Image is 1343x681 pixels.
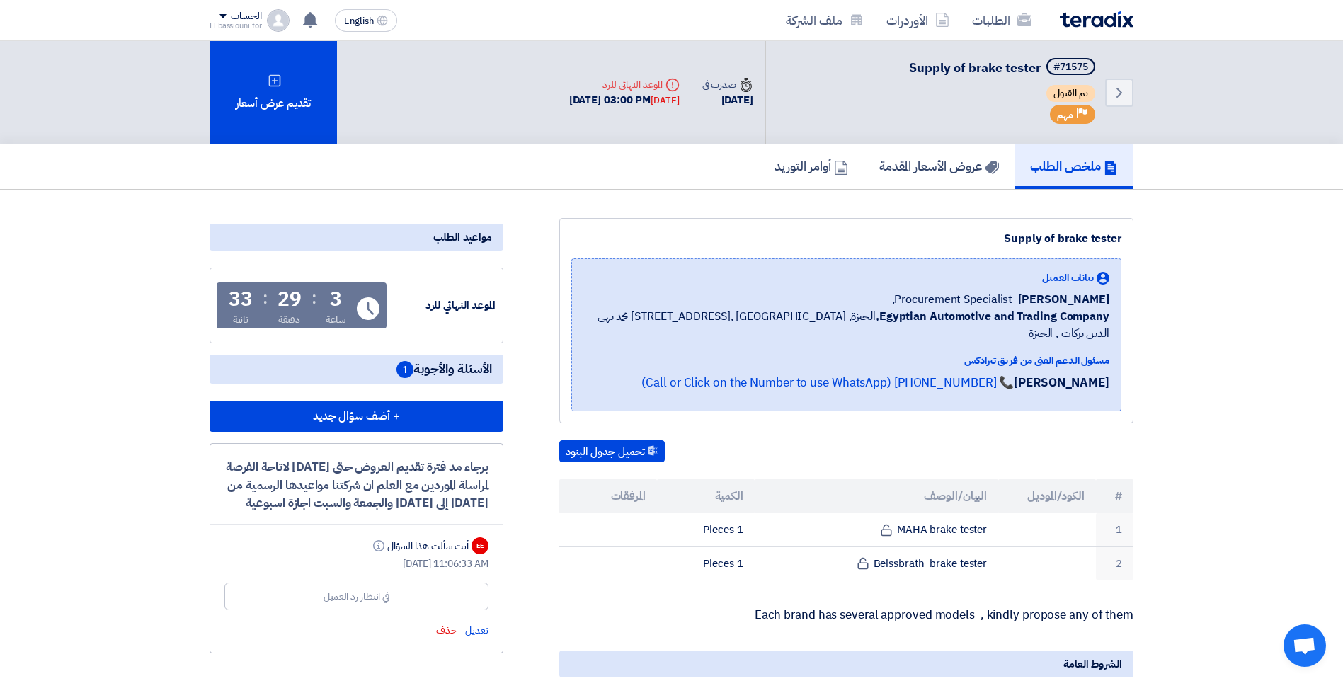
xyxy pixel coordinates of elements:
[657,479,755,513] th: الكمية
[651,93,679,108] div: [DATE]
[312,285,316,311] div: :
[892,291,1013,308] span: Procurement Specialist,
[465,623,488,638] span: تعديل
[1063,656,1122,672] span: الشروط العامة
[879,158,999,174] h5: عروض الأسعار المقدمة
[1015,144,1133,189] a: ملخص الطلب
[998,479,1096,513] th: الكود/الموديل
[436,623,457,638] span: حذف
[396,361,413,378] span: 1
[210,41,337,144] div: تقديم عرض أسعار
[224,556,488,571] div: [DATE] 11:06:33 AM
[1096,479,1133,513] th: #
[224,458,488,513] div: برجاء مد فترة تقديم العروض حتى [DATE] لاتاحة الفرصة لمراسلة الموردين مع العلم ان شركتنا مواعيدها ...
[1096,546,1133,580] td: 2
[389,297,496,314] div: الموعد النهائي للرد
[702,77,753,92] div: صدرت في
[1053,62,1088,72] div: #71575
[657,513,755,546] td: 1 Pieces
[324,589,389,604] div: في انتظار رد العميل
[370,539,469,554] div: أنت سألت هذا السؤال
[755,479,999,513] th: البيان/الوصف
[702,92,753,108] div: [DATE]
[569,92,680,108] div: [DATE] 03:00 PM
[1014,374,1109,391] strong: [PERSON_NAME]
[1042,270,1094,285] span: بيانات العميل
[326,312,346,327] div: ساعة
[559,440,665,463] button: تحميل جدول البنود
[875,4,961,37] a: الأوردرات
[210,224,503,251] div: مواعيد الطلب
[775,4,875,37] a: ملف الشركة
[775,158,848,174] h5: أوامر التوريد
[344,16,374,26] span: English
[559,479,657,513] th: المرفقات
[1030,158,1118,174] h5: ملخص الطلب
[267,9,290,32] img: profile_test.png
[759,144,864,189] a: أوامر التوريد
[1284,624,1326,667] div: Open chat
[569,77,680,92] div: الموعد النهائي للرد
[559,608,1133,622] p: Each brand has several approved models , kindly propose any of them
[335,9,397,32] button: English
[864,144,1015,189] a: عروض الأسعار المقدمة
[233,312,249,327] div: ثانية
[909,58,1041,77] span: Supply of brake tester
[909,58,1098,78] h5: Supply of brake tester
[278,290,302,309] div: 29
[1057,108,1073,122] span: مهم
[472,537,488,554] div: EE
[1060,11,1133,28] img: Teradix logo
[263,285,268,311] div: :
[876,308,1109,325] b: Egyptian Automotive and Trading Company,
[396,360,492,378] span: الأسئلة والأجوبة
[210,22,261,30] div: El bassiouni for
[1046,85,1095,102] span: تم القبول
[571,230,1121,247] div: Supply of brake tester
[278,312,300,327] div: دقيقة
[583,353,1109,368] div: مسئول الدعم الفني من فريق تيرادكس
[755,546,999,580] td: Beissbrath brake tester
[961,4,1043,37] a: الطلبات
[330,290,342,309] div: 3
[583,308,1109,342] span: الجيزة, [GEOGRAPHIC_DATA] ,[STREET_ADDRESS] محمد بهي الدين بركات , الجيزة
[1096,513,1133,546] td: 1
[1018,291,1109,308] span: [PERSON_NAME]
[657,546,755,580] td: 1 Pieces
[210,401,503,432] button: + أضف سؤال جديد
[231,11,261,23] div: الحساب
[641,374,1014,391] a: 📞 [PHONE_NUMBER] (Call or Click on the Number to use WhatsApp)
[755,513,999,546] td: MAHA brake tester
[229,290,253,309] div: 33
